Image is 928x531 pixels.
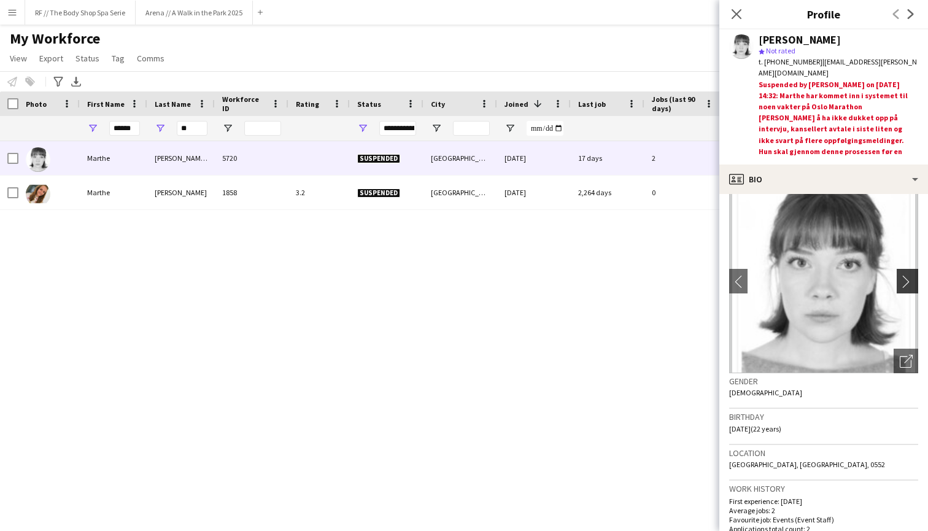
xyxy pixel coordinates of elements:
h3: Location [729,448,918,459]
div: [GEOGRAPHIC_DATA] [423,176,497,209]
h3: Profile [719,6,928,22]
span: t. [PHONE_NUMBER] [759,57,822,66]
input: Workforce ID Filter Input [244,121,281,136]
p: Favourite job: Events (Event Staff) [729,515,918,524]
button: Open Filter Menu [505,123,516,134]
span: | [EMAIL_ADDRESS][PERSON_NAME][DOMAIN_NAME] [759,57,917,77]
span: Status [357,99,381,109]
span: Not rated [766,46,795,55]
app-action-btn: Export XLSX [69,74,83,89]
span: City [431,99,445,109]
span: Suspended [357,154,400,163]
div: 5720 [215,141,288,175]
div: [PERSON_NAME] [759,34,841,45]
img: Marthe Høiby Bjelland [26,147,50,172]
span: Joined [505,99,528,109]
span: Suspended [357,188,400,198]
p: First experience: [DATE] [729,497,918,506]
span: Photo [26,99,47,109]
input: City Filter Input [453,121,490,136]
input: First Name Filter Input [109,121,140,136]
img: Marthe Høgden [26,182,50,206]
div: [PERSON_NAME] [PERSON_NAME] [147,141,215,175]
button: Open Filter Menu [431,123,442,134]
span: Export [39,53,63,64]
span: [DATE] (22 years) [729,424,781,433]
h3: Birthday [729,411,918,422]
div: Bio [719,165,928,194]
span: First Name [87,99,125,109]
button: Open Filter Menu [222,123,233,134]
input: Joined Filter Input [527,121,563,136]
span: Workforce ID [222,95,266,113]
span: My Workforce [10,29,100,48]
a: View [5,50,32,66]
div: 17 days [571,141,644,175]
span: View [10,53,27,64]
span: [DEMOGRAPHIC_DATA] [729,388,802,397]
div: 1858 [215,176,288,209]
span: Comms [137,53,164,64]
div: [GEOGRAPHIC_DATA] [423,141,497,175]
a: Export [34,50,68,66]
img: Crew avatar or photo [729,189,918,373]
div: Suspended by [PERSON_NAME] on [DATE] 14:32: Marthe har kommet inn i systemet til noen vakter på O... [759,79,918,160]
a: Tag [107,50,130,66]
a: Comms [132,50,169,66]
div: [DATE] [497,141,571,175]
div: [PERSON_NAME] [147,176,215,209]
button: Open Filter Menu [155,123,166,134]
button: Arena // A Walk in the Park 2025 [136,1,253,25]
div: 2 [644,141,722,175]
input: Last Name Filter Input [177,121,207,136]
h3: Gender [729,376,918,387]
h3: Work history [729,483,918,494]
div: 0 [644,176,722,209]
div: 2,264 days [571,176,644,209]
button: RF // The Body Shop Spa Serie [25,1,136,25]
div: Marthe [80,176,147,209]
span: [GEOGRAPHIC_DATA], [GEOGRAPHIC_DATA], 0552 [729,460,885,469]
div: Open photos pop-in [894,349,918,373]
div: [DATE] [497,176,571,209]
div: 3.2 [288,176,350,209]
span: Last job [578,99,606,109]
a: Status [71,50,104,66]
span: Last Name [155,99,191,109]
span: Tag [112,53,125,64]
div: Marthe [80,141,147,175]
span: Rating [296,99,319,109]
button: Open Filter Menu [357,123,368,134]
app-action-btn: Advanced filters [51,74,66,89]
button: Open Filter Menu [87,123,98,134]
span: Jobs (last 90 days) [652,95,700,113]
span: Status [75,53,99,64]
p: Average jobs: 2 [729,506,918,515]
